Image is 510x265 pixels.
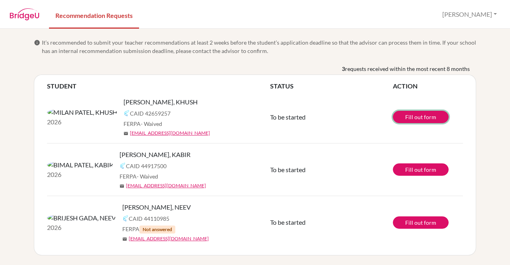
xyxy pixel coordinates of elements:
span: CAID 44110985 [129,214,169,223]
span: mail [124,131,128,136]
span: FERPA [120,172,158,181]
img: Common App logo [120,163,126,169]
span: mail [120,184,124,188]
img: MILAN PATEL, KHUSH [47,108,117,117]
button: [PERSON_NAME] [439,7,500,22]
p: 2026 [47,117,117,127]
span: It’s recommended to submit your teacher recommendations at least 2 weeks before the student’s app... [42,38,476,55]
a: [EMAIL_ADDRESS][DOMAIN_NAME] [126,182,206,189]
span: info [34,39,40,46]
a: Fill out form [393,111,449,123]
img: BridgeU logo [10,8,39,20]
th: STUDENT [47,81,270,91]
span: [PERSON_NAME], NEEV [122,202,191,212]
th: ACTION [393,81,463,91]
img: Common App logo [124,110,130,116]
span: CAID 44917500 [126,162,167,170]
p: 2026 [47,170,113,179]
th: STATUS [270,81,393,91]
span: [PERSON_NAME], KABIR [120,150,190,159]
span: To be started [270,218,306,226]
span: [PERSON_NAME], KHUSH [124,97,198,107]
span: To be started [270,166,306,173]
span: FERPA [124,120,162,128]
span: FERPA [122,225,175,234]
span: - Waived [137,173,158,180]
b: 3 [342,65,345,73]
span: To be started [270,113,306,121]
img: BRIJESH GADA, NEEV [47,213,116,223]
a: Fill out form [393,163,449,176]
span: CAID 42659257 [130,109,171,118]
span: - Waived [141,120,162,127]
a: [EMAIL_ADDRESS][DOMAIN_NAME] [130,130,210,137]
p: 2026 [47,223,116,232]
span: mail [122,237,127,241]
a: Recommendation Requests [49,1,139,29]
a: [EMAIL_ADDRESS][DOMAIN_NAME] [129,235,209,242]
span: Not answered [139,226,175,234]
span: requests received within the most recent 8 months [345,65,470,73]
a: Fill out form [393,216,449,229]
img: Common App logo [122,215,129,222]
img: BIMAL PATEL, KABIR [47,160,113,170]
